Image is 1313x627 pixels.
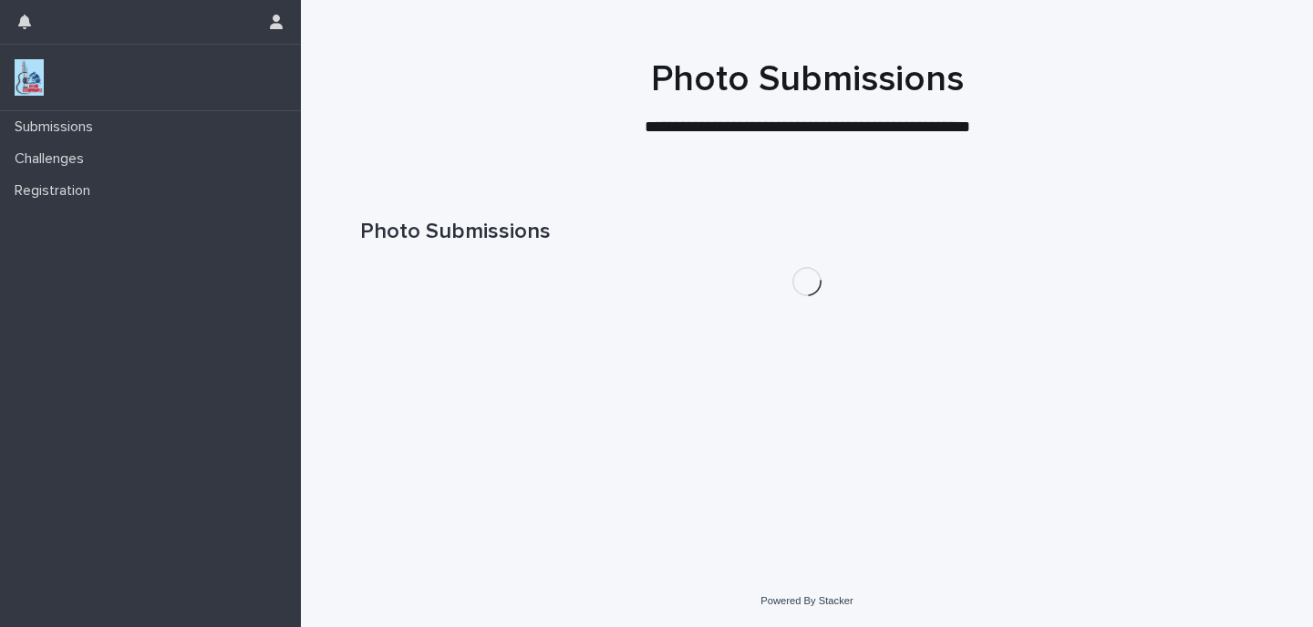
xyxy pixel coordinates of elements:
img: jxsLJbdS1eYBI7rVAS4p [15,59,44,96]
p: Registration [7,182,105,200]
a: Powered By Stacker [760,595,853,606]
p: Submissions [7,118,108,136]
p: Challenges [7,150,98,168]
h1: Photo Submissions [360,219,1254,245]
h1: Photo Submissions [360,57,1254,101]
